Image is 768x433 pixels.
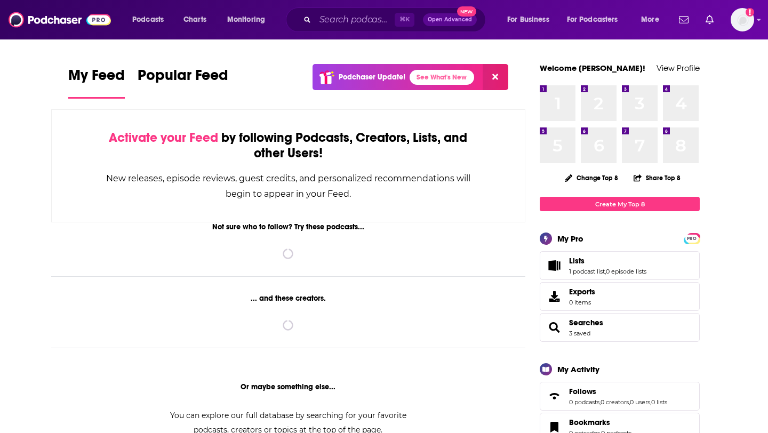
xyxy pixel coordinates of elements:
[109,130,218,146] span: Activate your Feed
[569,287,595,296] span: Exports
[540,382,700,411] span: Follows
[51,222,525,231] div: Not sure who to follow? Try these podcasts...
[557,234,583,244] div: My Pro
[731,8,754,31] img: User Profile
[540,251,700,280] span: Lists
[51,382,525,391] div: Or maybe something else...
[569,418,610,427] span: Bookmarks
[557,364,599,374] div: My Activity
[540,197,700,211] a: Create My Top 8
[650,398,651,406] span: ,
[569,256,646,266] a: Lists
[428,17,472,22] span: Open Advanced
[423,13,477,26] button: Open AdvancedNew
[395,13,414,27] span: ⌘ K
[685,234,698,242] a: PRO
[629,398,630,406] span: ,
[567,12,618,27] span: For Podcasters
[569,318,603,327] a: Searches
[569,398,599,406] a: 0 podcasts
[630,398,650,406] a: 0 users
[569,299,595,306] span: 0 items
[746,8,754,17] svg: Add a profile image
[701,11,718,29] a: Show notifications dropdown
[183,12,206,27] span: Charts
[558,171,625,185] button: Change Top 8
[125,11,178,28] button: open menu
[633,167,681,188] button: Share Top 8
[569,268,605,275] a: 1 podcast list
[651,398,667,406] a: 0 lists
[641,12,659,27] span: More
[685,235,698,243] span: PRO
[601,398,629,406] a: 0 creators
[731,8,754,31] button: Show profile menu
[569,256,585,266] span: Lists
[500,11,563,28] button: open menu
[540,282,700,311] a: Exports
[138,66,228,91] span: Popular Feed
[569,387,596,396] span: Follows
[543,389,565,404] a: Follows
[606,268,646,275] a: 0 episode lists
[177,11,213,28] a: Charts
[560,11,634,28] button: open menu
[507,12,549,27] span: For Business
[605,268,606,275] span: ,
[543,320,565,335] a: Searches
[105,171,471,202] div: New releases, episode reviews, guest credits, and personalized recommendations will begin to appe...
[132,12,164,27] span: Podcasts
[296,7,496,32] div: Search podcasts, credits, & more...
[68,66,125,99] a: My Feed
[220,11,279,28] button: open menu
[138,66,228,99] a: Popular Feed
[569,387,667,396] a: Follows
[227,12,265,27] span: Monitoring
[105,130,471,161] div: by following Podcasts, Creators, Lists, and other Users!
[51,294,525,303] div: ... and these creators.
[543,258,565,273] a: Lists
[9,10,111,30] img: Podchaser - Follow, Share and Rate Podcasts
[731,8,754,31] span: Logged in as elliesachs09
[599,398,601,406] span: ,
[540,313,700,342] span: Searches
[339,73,405,82] p: Podchaser Update!
[675,11,693,29] a: Show notifications dropdown
[457,6,476,17] span: New
[410,70,474,85] a: See What's New
[68,66,125,91] span: My Feed
[569,330,590,337] a: 3 saved
[543,289,565,304] span: Exports
[657,63,700,73] a: View Profile
[315,11,395,28] input: Search podcasts, credits, & more...
[569,418,631,427] a: Bookmarks
[540,63,645,73] a: Welcome [PERSON_NAME]!
[634,11,673,28] button: open menu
